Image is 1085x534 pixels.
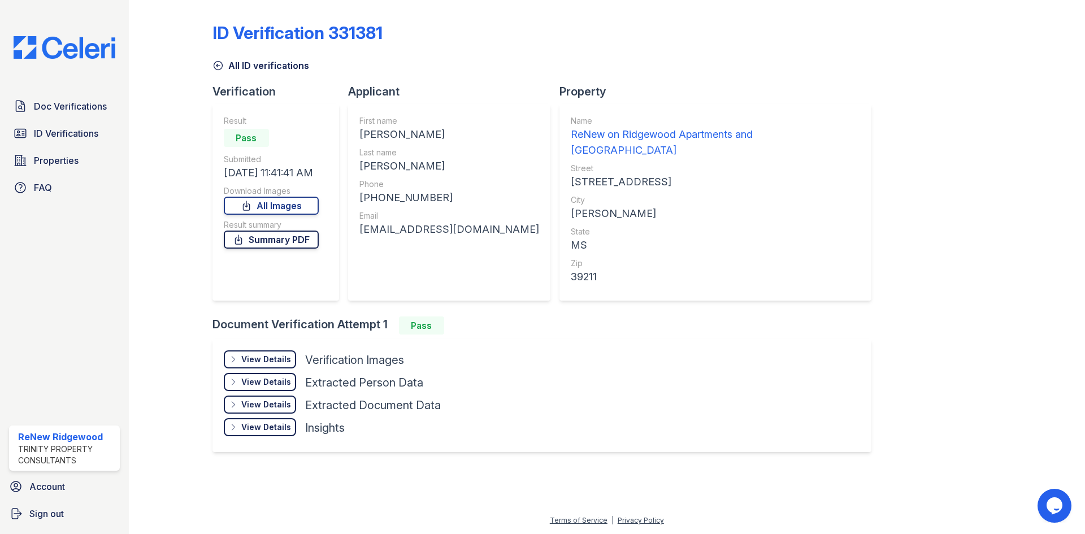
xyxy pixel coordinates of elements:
[305,352,404,368] div: Verification Images
[18,430,115,444] div: ReNew Ridgewood
[305,375,423,390] div: Extracted Person Data
[29,480,65,493] span: Account
[571,163,860,174] div: Street
[359,115,539,127] div: First name
[5,475,124,498] a: Account
[571,206,860,222] div: [PERSON_NAME]
[399,316,444,335] div: Pass
[571,194,860,206] div: City
[18,444,115,466] div: Trinity Property Consultants
[359,222,539,237] div: [EMAIL_ADDRESS][DOMAIN_NAME]
[224,115,319,127] div: Result
[5,36,124,59] img: CE_Logo_Blue-a8612792a0a2168367f1c8372b55b34899dd931a85d93a1a3d3e32e68fde9ad4.png
[224,197,319,215] a: All Images
[241,422,291,433] div: View Details
[212,59,309,72] a: All ID verifications
[571,258,860,269] div: Zip
[241,354,291,365] div: View Details
[305,420,345,436] div: Insights
[34,127,98,140] span: ID Verifications
[212,84,348,99] div: Verification
[359,210,539,222] div: Email
[571,115,860,158] a: Name ReNew on Ridgewood Apartments and [GEOGRAPHIC_DATA]
[348,84,559,99] div: Applicant
[571,269,860,285] div: 39211
[224,219,319,231] div: Result summary
[618,516,664,524] a: Privacy Policy
[224,154,319,165] div: Submitted
[224,129,269,147] div: Pass
[9,149,120,172] a: Properties
[212,316,880,335] div: Document Verification Attempt 1
[241,376,291,388] div: View Details
[241,399,291,410] div: View Details
[34,99,107,113] span: Doc Verifications
[224,165,319,181] div: [DATE] 11:41:41 AM
[359,147,539,158] div: Last name
[9,95,120,118] a: Doc Verifications
[224,185,319,197] div: Download Images
[359,127,539,142] div: [PERSON_NAME]
[305,397,441,413] div: Extracted Document Data
[5,502,124,525] a: Sign out
[359,158,539,174] div: [PERSON_NAME]
[359,190,539,206] div: [PHONE_NUMBER]
[571,115,860,127] div: Name
[34,181,52,194] span: FAQ
[611,516,614,524] div: |
[1038,489,1074,523] iframe: chat widget
[9,122,120,145] a: ID Verifications
[224,231,319,249] a: Summary PDF
[571,226,860,237] div: State
[571,174,860,190] div: [STREET_ADDRESS]
[34,154,79,167] span: Properties
[212,23,383,43] div: ID Verification 331381
[571,237,860,253] div: MS
[550,516,607,524] a: Terms of Service
[359,179,539,190] div: Phone
[29,507,64,520] span: Sign out
[559,84,880,99] div: Property
[571,127,860,158] div: ReNew on Ridgewood Apartments and [GEOGRAPHIC_DATA]
[9,176,120,199] a: FAQ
